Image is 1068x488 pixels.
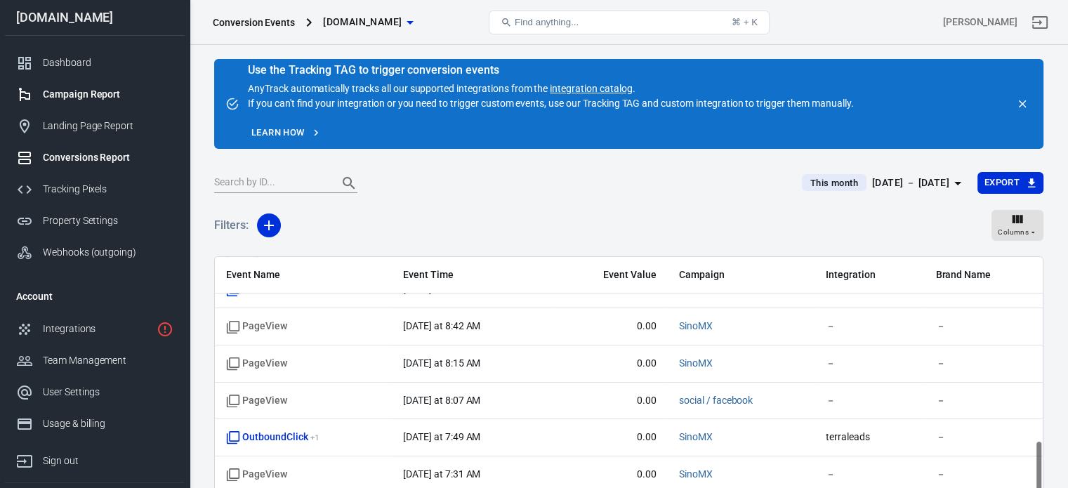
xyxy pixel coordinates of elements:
[403,468,480,480] time: 2025-10-08T07:31:31+02:00
[5,142,185,173] a: Conversions Report
[872,174,949,192] div: [DATE] － [DATE]
[679,357,713,369] a: SinoMX
[826,394,913,408] span: －
[226,268,381,282] span: Event Name
[5,173,185,205] a: Tracking Pixels
[403,431,480,442] time: 2025-10-08T07:49:45+02:00
[403,320,480,331] time: 2025-10-08T08:42:29+02:00
[5,47,185,79] a: Dashboard
[550,83,632,94] a: integration catalog
[403,357,480,369] time: 2025-10-08T08:15:33+02:00
[323,13,402,31] span: velvee.net
[679,284,713,295] a: SinoMX
[791,171,977,194] button: This month[DATE] － [DATE]
[43,353,173,368] div: Team Management
[489,11,770,34] button: Find anything...⌘ + K
[5,205,185,237] a: Property Settings
[157,321,173,338] svg: 1 networks not verified yet
[226,319,287,334] span: Standard event name
[935,394,1031,408] span: －
[935,268,1031,282] span: Brand Name
[5,345,185,376] a: Team Management
[248,63,853,77] div: Use the Tracking TAG to trigger conversion events
[403,284,480,295] time: 2025-10-08T08:47:55+02:00
[226,468,287,482] span: Standard event name
[977,172,1043,194] button: Export
[826,468,913,482] span: －
[226,394,287,408] span: Standard event name
[679,357,713,371] span: SinoMX
[317,9,418,35] button: [DOMAIN_NAME]
[826,319,913,334] span: －
[43,454,173,468] div: Sign out
[1023,6,1057,39] a: Sign out
[679,320,713,331] a: SinoMX
[5,79,185,110] a: Campaign Report
[43,245,173,260] div: Webhooks (outgoing)
[248,65,853,111] div: AnyTrack automatically tracks all our supported integrations from the . If you can't find your in...
[5,440,185,477] a: Sign out
[679,468,713,480] a: SinoMX
[564,430,657,444] span: 0.00
[43,119,173,133] div: Landing Page Report
[935,468,1031,482] span: －
[43,322,151,336] div: Integrations
[43,87,173,102] div: Campaign Report
[43,150,173,165] div: Conversions Report
[564,268,657,282] span: Event Value
[43,55,173,70] div: Dashboard
[43,182,173,197] div: Tracking Pixels
[826,268,913,282] span: Integration
[43,416,173,431] div: Usage & billing
[732,17,758,27] div: ⌘ + K
[5,110,185,142] a: Landing Page Report
[679,430,713,444] span: SinoMX
[935,319,1031,334] span: －
[826,430,913,444] span: terraleads
[5,408,185,440] a: Usage & billing
[515,17,579,27] span: Find anything...
[826,357,913,371] span: －
[564,319,657,334] span: 0.00
[214,203,249,248] h5: Filters:
[403,395,480,406] time: 2025-10-08T08:07:15+02:00
[998,226,1029,239] span: Columns
[332,166,366,200] button: Search
[935,357,1031,371] span: －
[226,357,287,371] span: Standard event name
[1013,94,1032,114] button: close
[991,210,1043,241] button: Columns
[5,237,185,268] a: Webhooks (outgoing)
[248,122,324,144] a: Learn how
[679,468,713,482] span: SinoMX
[403,268,541,282] span: Event Time
[5,11,185,24] div: [DOMAIN_NAME]
[679,319,713,334] span: SinoMX
[805,176,864,190] span: This month
[935,430,1031,444] span: －
[43,385,173,400] div: User Settings
[564,357,657,371] span: 0.00
[214,174,327,192] input: Search by ID...
[679,394,753,408] span: social / facebook
[679,268,803,282] span: Campaign
[5,376,185,408] a: User Settings
[310,433,319,442] sup: + 1
[679,395,753,406] a: social / facebook
[5,313,185,345] a: Integrations
[43,213,173,228] div: Property Settings
[564,468,657,482] span: 0.00
[5,279,185,313] li: Account
[213,15,295,29] div: Conversion Events
[226,430,319,444] span: OutboundClick
[679,431,713,442] a: SinoMX
[943,15,1017,29] div: Account id: TDMpudQw
[564,394,657,408] span: 0.00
